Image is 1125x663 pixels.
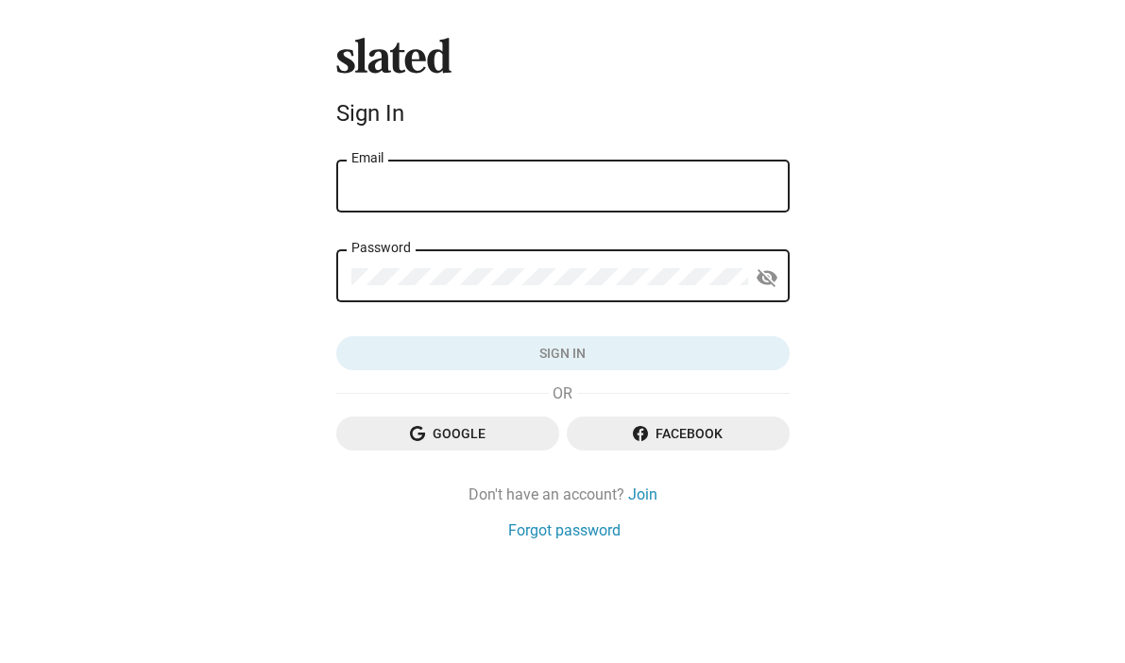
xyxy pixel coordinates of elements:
[756,263,778,293] mat-icon: visibility_off
[351,416,544,450] span: Google
[748,259,786,297] button: Show password
[336,416,559,450] button: Google
[582,416,775,450] span: Facebook
[336,100,790,127] div: Sign In
[567,416,790,450] button: Facebook
[336,38,790,134] sl-branding: Sign In
[508,520,621,540] a: Forgot password
[628,484,657,504] a: Join
[336,484,790,504] div: Don't have an account?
